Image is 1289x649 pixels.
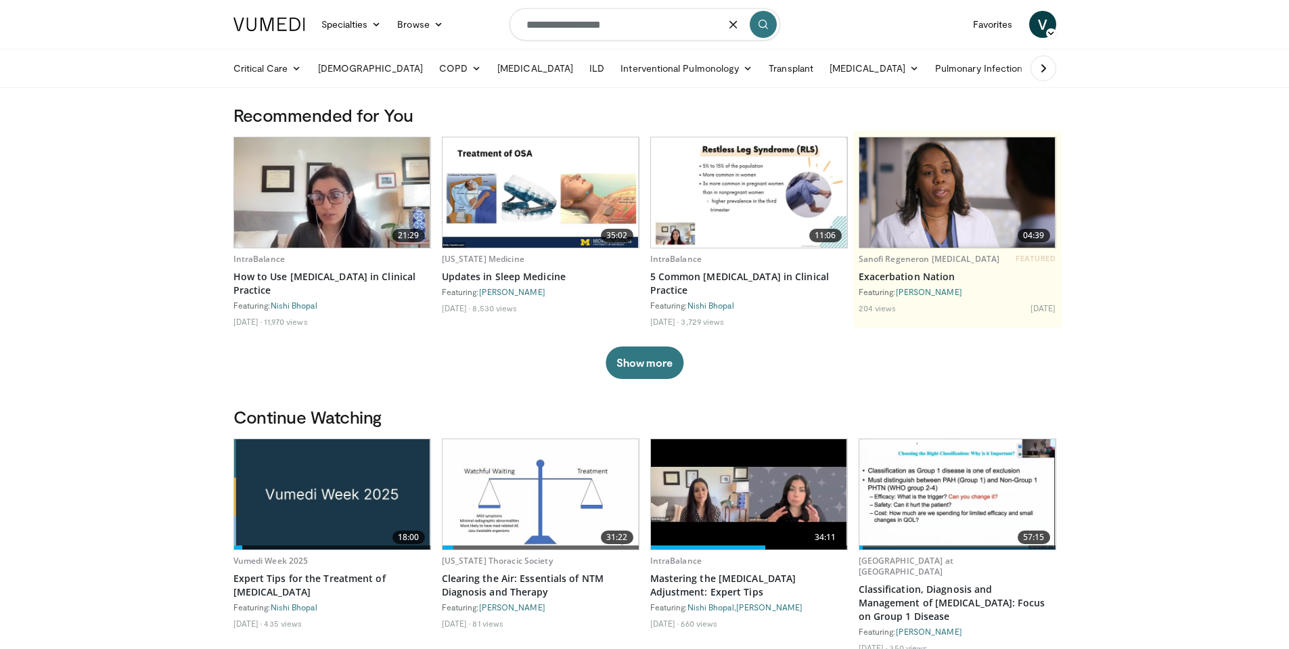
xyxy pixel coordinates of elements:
a: [DEMOGRAPHIC_DATA] [310,55,431,82]
span: 21:29 [392,229,425,242]
a: [US_STATE] Medicine [442,253,524,265]
a: Browse [389,11,451,38]
span: 31:22 [601,531,633,544]
button: Show more [606,346,683,379]
li: [DATE] [650,618,679,629]
img: 4110c3d4-68d9-4935-8991-0ee27d962db5.jpg.620x360_q85_upscale.jpg [234,439,430,550]
div: Featuring: [650,300,848,311]
a: [PERSON_NAME] [479,287,545,296]
a: [US_STATE] Thoracic Society [442,555,553,566]
div: Featuring: [233,300,431,311]
a: [PERSON_NAME] [736,602,802,612]
li: 204 views [859,303,897,313]
a: Critical Care [225,55,310,82]
img: 3d271b93-0c8f-4d37-a483-36c7b2a5e7ab.620x360_q85_upscale.jpg [651,439,847,550]
a: ILD [581,55,612,82]
a: Pulmonary Infection [927,55,1044,82]
a: 31:22 [443,439,639,550]
a: V [1029,11,1056,38]
a: Transplant [761,55,821,82]
div: Featuring: [442,286,639,297]
a: IntraBalance [233,253,285,265]
a: Nishi Bhopal [687,300,734,310]
a: 11:06 [651,137,847,248]
li: 11,970 views [264,316,307,327]
a: Updates in Sleep Medicine [442,270,639,284]
a: Favorites [965,11,1021,38]
div: Featuring: [233,602,431,612]
a: Mastering the [MEDICAL_DATA] Adjustment: Expert Tips [650,572,848,599]
span: 35:02 [601,229,633,242]
a: [PERSON_NAME] [896,627,962,636]
h3: Recommended for You [233,104,1056,126]
li: 435 views [264,618,302,629]
a: 18:00 [234,439,430,550]
img: VuMedi Logo [233,18,305,31]
a: Specialties [313,11,390,38]
img: 35dd67c1-f9e0-49b5-a915-9ce0ed65e2cf.620x360_q85_upscale.jpg [443,439,639,550]
a: Interventional Pulmonology [612,55,761,82]
li: [DATE] [1031,303,1056,313]
a: Expert Tips for the Treatment of [MEDICAL_DATA] [233,572,431,599]
span: 34:11 [809,531,842,544]
span: FEATURED [1016,254,1056,263]
a: 04:39 [859,137,1056,248]
a: Nishi Bhopal [687,602,734,612]
a: 34:11 [651,439,847,550]
a: [PERSON_NAME] [896,287,962,296]
a: IntraBalance [650,253,702,265]
input: Search topics, interventions [510,8,780,41]
span: 18:00 [392,531,425,544]
li: [DATE] [233,316,263,327]
img: 1b28fd78-e194-4440-a9da-6515a7836199.620x360_q85_upscale.jpg [443,137,639,248]
span: 11:06 [809,229,842,242]
div: Featuring: [859,626,1056,637]
a: Clearing the Air: Essentials of NTM Diagnosis and Therapy [442,572,639,599]
a: Exacerbation Nation [859,270,1056,284]
li: 81 views [472,618,503,629]
li: [DATE] [442,618,471,629]
a: COPD [431,55,489,82]
a: [GEOGRAPHIC_DATA] at [GEOGRAPHIC_DATA] [859,555,953,577]
li: [DATE] [650,316,679,327]
a: [PERSON_NAME] [479,602,545,612]
li: [DATE] [442,303,471,313]
a: [MEDICAL_DATA] [489,55,581,82]
span: 04:39 [1018,229,1050,242]
a: IntraBalance [650,555,702,566]
a: Classification, Diagnosis and Management of [MEDICAL_DATA]: Focus on Group 1 Disease [859,583,1056,623]
img: adc43a07-dfb9-4026-96ed-86c785bea8e1.620x360_q85_upscale.jpg [859,439,1056,550]
span: 57:15 [1018,531,1050,544]
li: [DATE] [233,618,263,629]
img: e41a58fc-c8b3-4e06-accc-3dd0b2ae14cc.620x360_q85_upscale.jpg [651,137,847,248]
a: 35:02 [443,137,639,248]
a: [MEDICAL_DATA] [821,55,927,82]
a: How to Use [MEDICAL_DATA] in Clinical Practice [233,270,431,297]
li: 3,729 views [681,316,724,327]
div: Featuring: [859,286,1056,297]
li: 660 views [681,618,717,629]
a: 5 Common [MEDICAL_DATA] in Clinical Practice [650,270,848,297]
a: Sanofi Regeneron [MEDICAL_DATA] [859,253,1000,265]
a: Nishi Bhopal [271,602,317,612]
img: 662646f3-24dc-48fd-91cb-7f13467e765c.620x360_q85_upscale.jpg [234,137,430,248]
li: 8,530 views [472,303,517,313]
a: 21:29 [234,137,430,248]
a: Vumedi Week 2025 [233,555,309,566]
a: 57:15 [859,439,1056,550]
h3: Continue Watching [233,406,1056,428]
a: Nishi Bhopal [271,300,317,310]
div: Featuring: [442,602,639,612]
div: Featuring: , [650,602,848,612]
img: f92dcc08-e7a7-4add-ad35-5d3cf068263e.png.620x360_q85_upscale.png [859,137,1056,248]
